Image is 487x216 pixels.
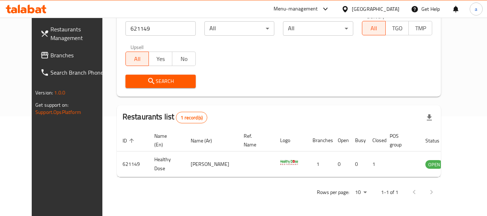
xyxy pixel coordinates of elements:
[149,151,185,177] td: Healthy Dose
[35,107,81,117] a: Support.OpsPlatform
[352,187,369,198] div: Rows per page:
[332,129,349,151] th: Open
[125,75,196,88] button: Search
[175,54,193,64] span: No
[349,151,367,177] td: 0
[349,129,367,151] th: Busy
[35,64,113,81] a: Search Branch Phone
[152,54,169,64] span: Yes
[307,151,332,177] td: 1
[425,160,443,169] div: OPEN
[131,77,190,86] span: Search
[204,21,275,36] div: All
[191,136,221,145] span: Name (Ar)
[307,129,332,151] th: Branches
[389,23,406,34] span: TGO
[283,21,353,36] div: All
[274,129,307,151] th: Logo
[125,21,196,36] input: Search for restaurant name or ID..
[35,21,113,47] a: Restaurants Management
[367,151,384,177] td: 1
[149,52,172,66] button: Yes
[185,151,238,177] td: [PERSON_NAME]
[280,154,298,172] img: Healthy Dose
[176,114,207,121] span: 1 record(s)
[385,21,409,35] button: TGO
[117,151,149,177] td: 621149
[35,88,53,97] span: Version:
[475,5,477,13] span: a
[365,23,383,34] span: All
[50,68,107,77] span: Search Branch Phone
[332,151,349,177] td: 0
[362,21,386,35] button: All
[176,112,207,123] div: Total records count
[317,188,349,197] p: Rows per page:
[125,52,149,66] button: All
[412,23,429,34] span: TMP
[425,136,449,145] span: Status
[35,47,113,64] a: Branches
[154,132,176,149] span: Name (En)
[244,132,266,149] span: Ref. Name
[54,88,65,97] span: 1.0.0
[274,5,318,13] div: Menu-management
[50,25,107,42] span: Restaurants Management
[123,136,136,145] span: ID
[129,54,146,64] span: All
[123,111,207,123] h2: Restaurants list
[352,5,399,13] div: [GEOGRAPHIC_DATA]
[421,109,438,126] div: Export file
[50,51,107,59] span: Branches
[408,21,432,35] button: TMP
[367,14,385,19] label: Delivery
[425,160,443,169] span: OPEN
[367,129,384,151] th: Closed
[117,129,482,177] table: enhanced table
[35,100,68,110] span: Get support on:
[130,44,144,49] label: Upsell
[172,52,196,66] button: No
[381,188,398,197] p: 1-1 of 1
[390,132,411,149] span: POS group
